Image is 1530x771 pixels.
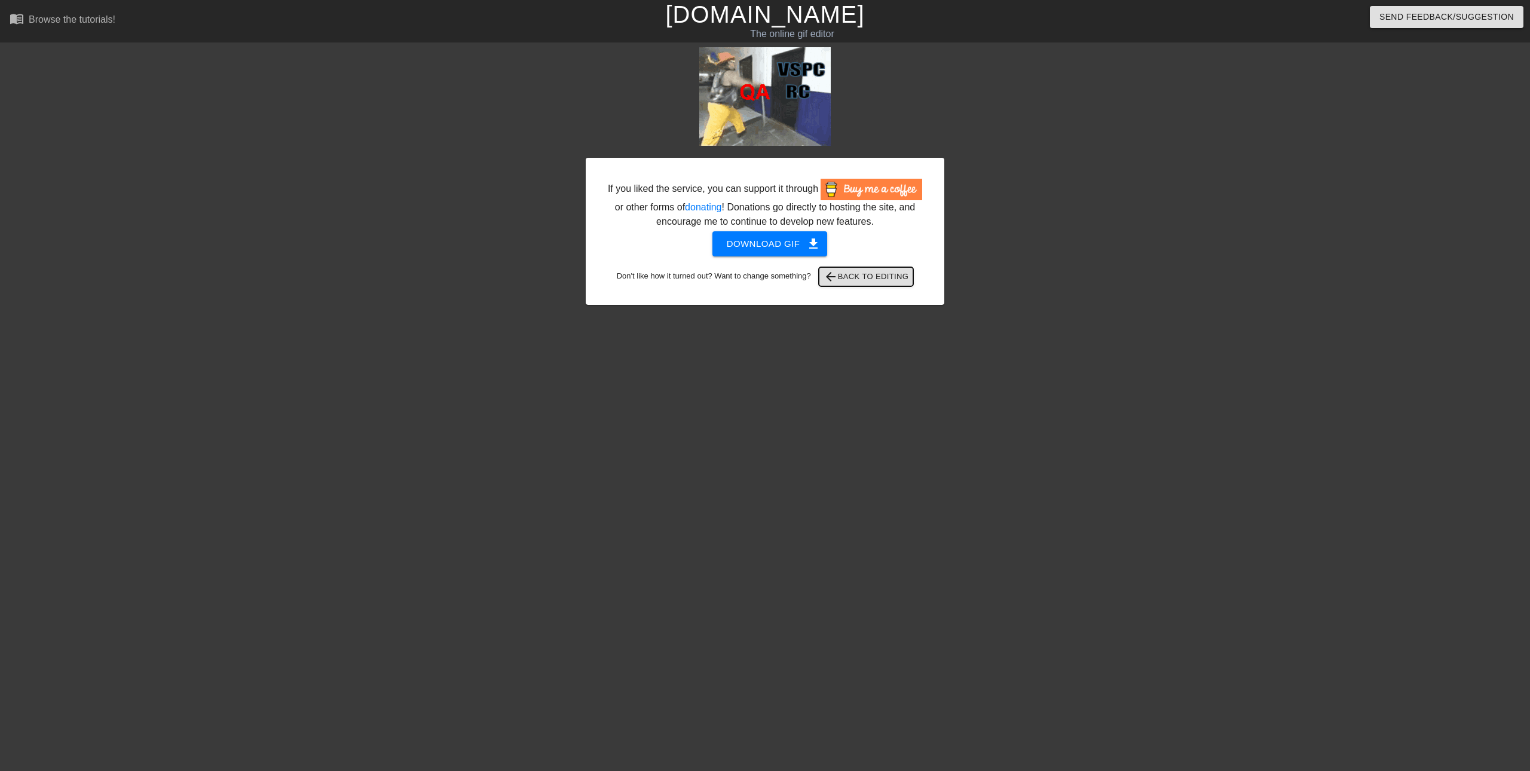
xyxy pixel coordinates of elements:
div: Browse the tutorials! [29,14,115,25]
img: Buy Me A Coffee [821,179,922,200]
span: Download gif [727,236,813,252]
a: Browse the tutorials! [10,11,115,30]
span: arrow_back [824,270,838,284]
a: Download gif [703,238,828,248]
button: Send Feedback/Suggestion [1370,6,1523,28]
button: Download gif [712,231,828,256]
div: Don't like how it turned out? Want to change something? [604,267,926,286]
button: Back to Editing [819,267,914,286]
a: donating [685,202,721,212]
a: [DOMAIN_NAME] [665,1,864,27]
span: get_app [806,237,821,251]
span: menu_book [10,11,24,26]
img: 5L9e00jj.gif [699,47,831,146]
span: Back to Editing [824,270,909,284]
div: The online gif editor [516,27,1068,41]
div: If you liked the service, you can support it through or other forms of ! Donations go directly to... [607,179,923,229]
span: Send Feedback/Suggestion [1379,10,1514,25]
